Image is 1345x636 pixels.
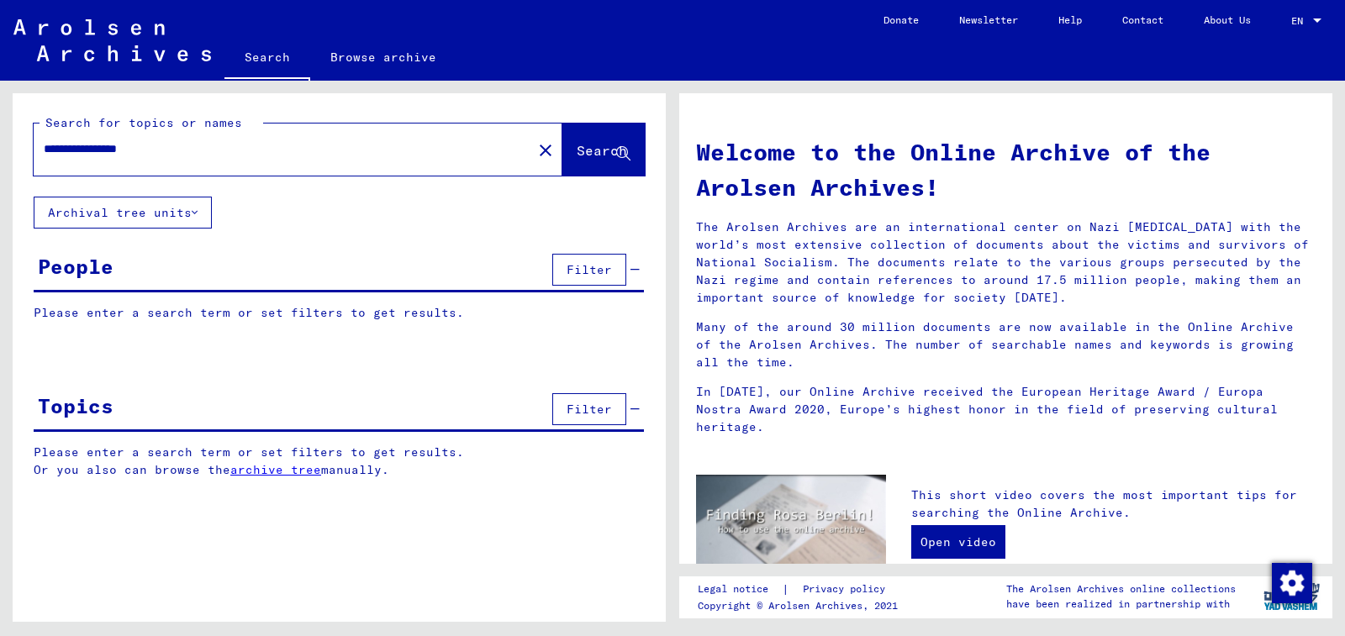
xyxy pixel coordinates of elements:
a: Browse archive [310,37,456,77]
span: Filter [567,262,612,277]
img: Change consent [1272,563,1312,603]
span: Search [577,142,627,159]
button: Archival tree units [34,197,212,229]
img: Arolsen_neg.svg [13,19,211,61]
button: Filter [552,254,626,286]
a: archive tree [230,462,321,477]
span: EN [1291,15,1310,27]
mat-icon: close [535,140,556,160]
button: Clear [529,133,562,166]
p: This short video covers the most important tips for searching the Online Archive. [911,486,1316,522]
p: Copyright © Arolsen Archives, 2021 [698,598,905,613]
p: Please enter a search term or set filters to get results. Or you also can browse the manually. [34,444,645,479]
button: Search [562,124,645,176]
div: Change consent [1271,562,1311,602]
p: In [DATE], our Online Archive received the European Heritage Award / Europa Nostra Award 2020, Eu... [696,383,1316,436]
a: Search [224,37,310,81]
h1: Welcome to the Online Archive of the Arolsen Archives! [696,134,1316,205]
div: | [698,581,905,598]
button: Filter [552,393,626,425]
a: Legal notice [698,581,782,598]
img: video.jpg [696,475,886,578]
mat-label: Search for topics or names [45,115,242,130]
p: The Arolsen Archives online collections [1006,581,1236,597]
p: Many of the around 30 million documents are now available in the Online Archive of the Arolsen Ar... [696,318,1316,371]
span: Filter [567,402,612,417]
p: have been realized in partnership with [1006,597,1236,612]
div: People [38,251,113,281]
div: Topics [38,391,113,421]
a: Open video [911,525,1005,559]
p: The Arolsen Archives are an international center on Nazi [MEDICAL_DATA] with the world’s most ext... [696,218,1316,307]
img: yv_logo.png [1260,576,1323,618]
p: Please enter a search term or set filters to get results. [34,304,644,322]
a: Privacy policy [789,581,905,598]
